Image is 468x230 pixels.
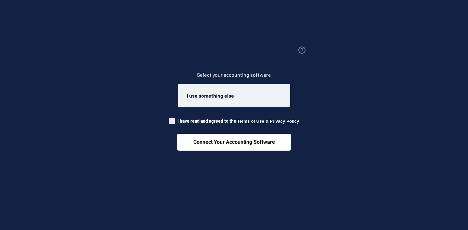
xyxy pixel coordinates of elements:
[298,46,306,55] button: view accounting link security info
[162,71,306,78] p: Select your accounting software
[177,118,299,124] span: I have read and agreed to the
[237,119,299,124] button: I have read and agreed to the
[177,134,291,151] button: Connect Your Accounting Software
[187,92,234,99] span: I use something else
[298,46,306,54] svg: view accounting link security info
